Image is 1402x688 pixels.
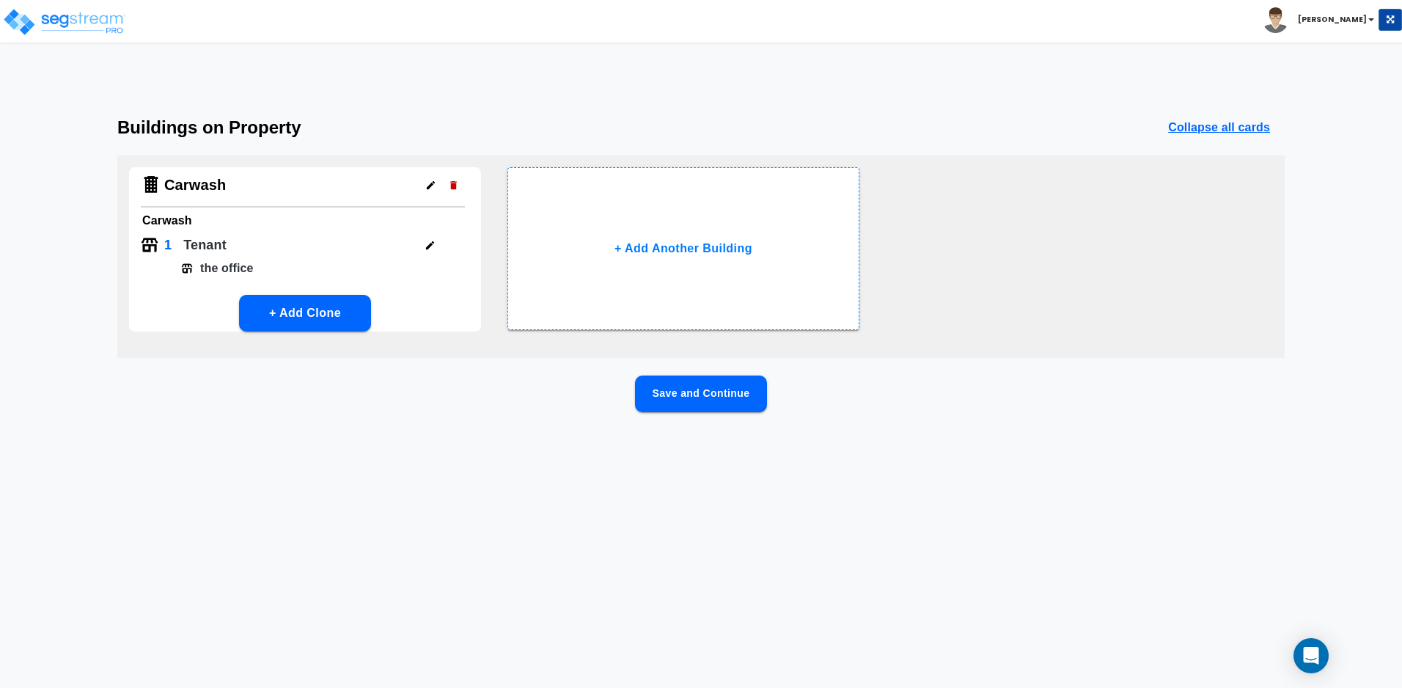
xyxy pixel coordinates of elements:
p: Collapse all cards [1168,119,1270,136]
h3: Buildings on Property [117,117,301,138]
p: the office [193,260,254,277]
img: Tenant Icon [141,236,158,254]
p: Tenant [183,235,227,255]
button: + Add Clone [239,295,371,332]
p: 1 [164,235,172,255]
img: Tenant Icon [181,263,193,274]
button: + Add Another Building [507,167,859,330]
img: Building Icon [141,175,161,195]
button: Save and Continue [635,376,767,412]
div: Open Intercom Messenger [1293,638,1329,673]
h4: Carwash [164,176,226,194]
h6: Carwash [142,211,468,231]
img: logo_pro_r.png [2,7,127,37]
b: [PERSON_NAME] [1298,14,1367,25]
img: avatar.png [1263,7,1288,33]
